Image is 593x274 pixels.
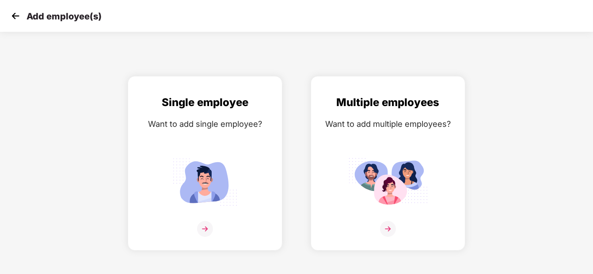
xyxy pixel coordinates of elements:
[380,221,396,237] img: svg+xml;base64,PHN2ZyB4bWxucz0iaHR0cDovL3d3dy53My5vcmcvMjAwMC9zdmciIHdpZHRoPSIzNiIgaGVpZ2h0PSIzNi...
[165,154,245,209] img: svg+xml;base64,PHN2ZyB4bWxucz0iaHR0cDovL3d3dy53My5vcmcvMjAwMC9zdmciIGlkPSJTaW5nbGVfZW1wbG95ZWUiIH...
[9,9,22,23] img: svg+xml;base64,PHN2ZyB4bWxucz0iaHR0cDovL3d3dy53My5vcmcvMjAwMC9zdmciIHdpZHRoPSIzMCIgaGVpZ2h0PSIzMC...
[137,118,273,130] div: Want to add single employee?
[320,94,456,111] div: Multiple employees
[137,94,273,111] div: Single employee
[27,11,102,22] p: Add employee(s)
[348,154,428,209] img: svg+xml;base64,PHN2ZyB4bWxucz0iaHR0cDovL3d3dy53My5vcmcvMjAwMC9zdmciIGlkPSJNdWx0aXBsZV9lbXBsb3llZS...
[320,118,456,130] div: Want to add multiple employees?
[197,221,213,237] img: svg+xml;base64,PHN2ZyB4bWxucz0iaHR0cDovL3d3dy53My5vcmcvMjAwMC9zdmciIHdpZHRoPSIzNiIgaGVpZ2h0PSIzNi...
